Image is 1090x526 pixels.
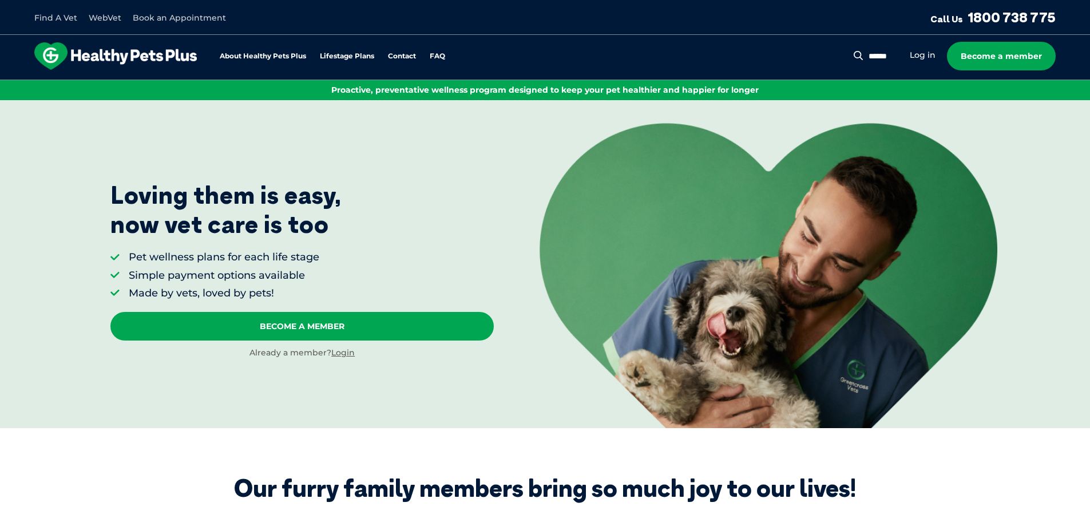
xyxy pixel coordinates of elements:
button: Search [851,50,866,61]
a: Log in [910,50,936,61]
li: Pet wellness plans for each life stage [129,250,319,264]
span: Proactive, preventative wellness program designed to keep your pet healthier and happier for longer [331,85,759,95]
a: About Healthy Pets Plus [220,53,306,60]
a: Become A Member [110,312,494,341]
li: Simple payment options available [129,268,319,283]
span: Call Us [930,13,963,25]
p: Loving them is easy, now vet care is too [110,181,342,239]
a: WebVet [89,13,121,23]
a: Find A Vet [34,13,77,23]
a: Become a member [947,42,1056,70]
div: Already a member? [110,347,494,359]
li: Made by vets, loved by pets! [129,286,319,300]
a: Contact [388,53,416,60]
div: Our furry family members bring so much joy to our lives! [234,474,856,503]
a: Book an Appointment [133,13,226,23]
img: hpp-logo [34,42,197,70]
a: Lifestage Plans [320,53,374,60]
a: FAQ [430,53,445,60]
a: Login [331,347,355,358]
a: Call Us1800 738 775 [930,9,1056,26]
img: <p>Loving them is easy, <br /> now vet care is too</p> [540,123,997,428]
